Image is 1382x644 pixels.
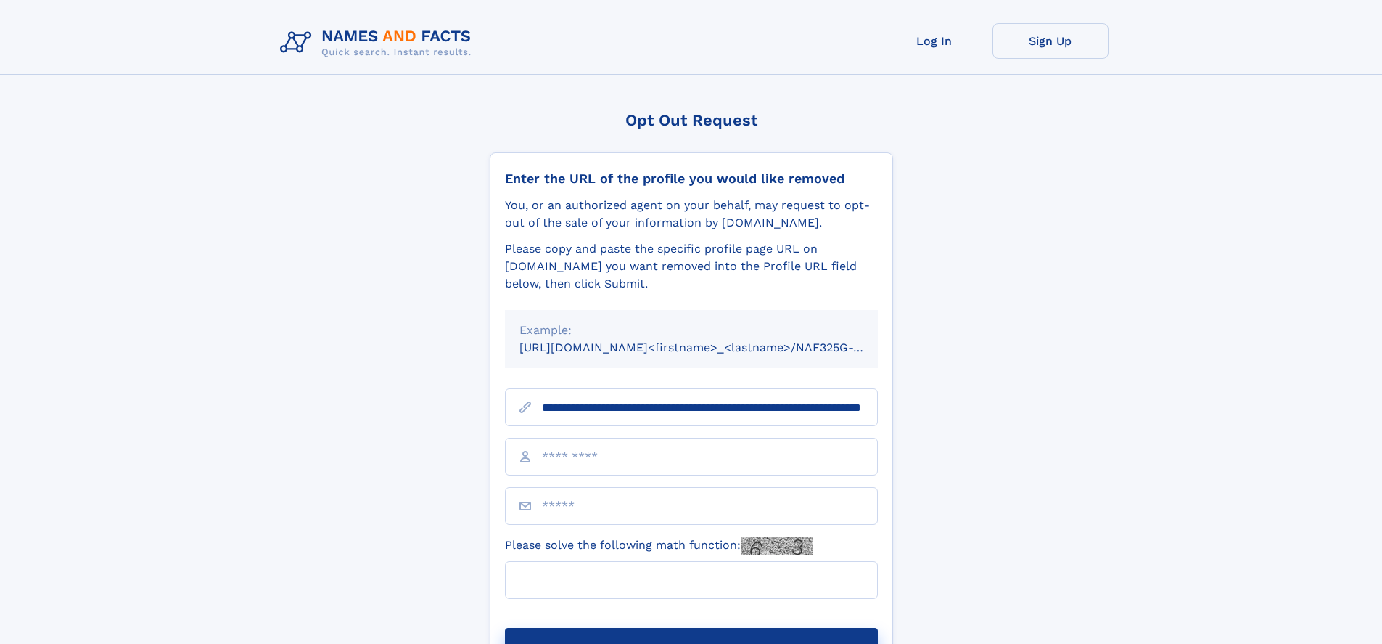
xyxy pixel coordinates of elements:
[519,322,863,339] div: Example:
[876,23,992,59] a: Log In
[490,111,893,129] div: Opt Out Request
[274,23,483,62] img: Logo Names and Facts
[992,23,1109,59] a: Sign Up
[519,341,905,354] small: [URL][DOMAIN_NAME]<firstname>_<lastname>/NAF325G-xxxxxxxx
[505,171,878,187] div: Enter the URL of the profile you would like removed
[505,240,878,293] div: Please copy and paste the specific profile page URL on [DOMAIN_NAME] you want removed into the Pr...
[505,197,878,232] div: You, or an authorized agent on your behalf, may request to opt-out of the sale of your informatio...
[505,537,813,555] label: Please solve the following math function:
